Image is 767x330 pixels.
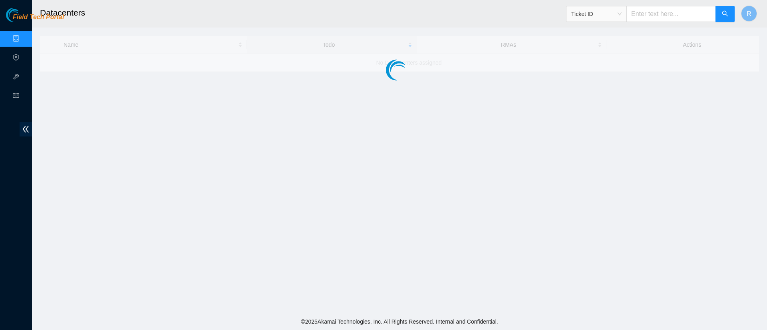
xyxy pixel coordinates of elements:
a: Akamai TechnologiesField Tech Portal [6,14,64,25]
img: Akamai Technologies [6,8,40,22]
span: Field Tech Portal [13,14,64,21]
span: R [747,9,751,19]
button: search [715,6,735,22]
input: Enter text here... [626,6,716,22]
span: double-left [20,122,32,136]
footer: © 2025 Akamai Technologies, Inc. All Rights Reserved. Internal and Confidential. [32,313,767,330]
span: Ticket ID [571,8,622,20]
span: read [13,89,19,105]
span: search [722,10,728,18]
button: R [741,6,757,22]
